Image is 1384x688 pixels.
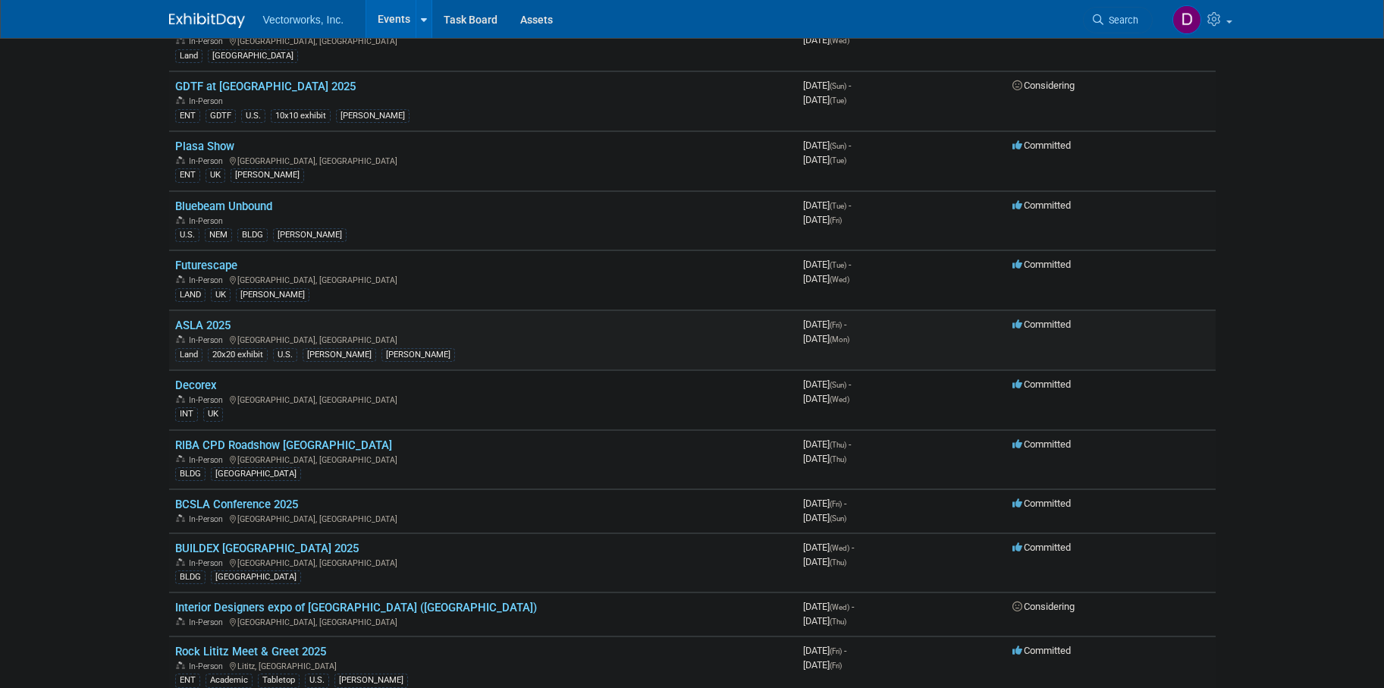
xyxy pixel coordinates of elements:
[1012,199,1071,211] span: Committed
[803,615,846,627] span: [DATE]
[175,259,237,272] a: Futurescape
[206,674,253,687] div: Academic
[1012,379,1071,390] span: Committed
[175,333,791,345] div: [GEOGRAPHIC_DATA], [GEOGRAPHIC_DATA]
[1012,438,1071,450] span: Committed
[830,261,846,269] span: (Tue)
[271,109,331,123] div: 10x10 exhibit
[830,321,842,329] span: (Fri)
[830,544,849,552] span: (Wed)
[336,109,410,123] div: [PERSON_NAME]
[1012,542,1071,553] span: Committed
[1012,319,1071,330] span: Committed
[175,393,791,405] div: [GEOGRAPHIC_DATA], [GEOGRAPHIC_DATA]
[176,96,185,104] img: In-Person Event
[189,335,228,345] span: In-Person
[803,659,842,671] span: [DATE]
[175,453,791,465] div: [GEOGRAPHIC_DATA], [GEOGRAPHIC_DATA]
[830,202,846,210] span: (Tue)
[175,645,326,658] a: Rock Lititz Meet & Greet 2025
[236,288,309,302] div: [PERSON_NAME]
[189,558,228,568] span: In-Person
[803,94,846,105] span: [DATE]
[1012,645,1071,656] span: Committed
[176,617,185,625] img: In-Person Event
[175,601,537,614] a: Interior Designers expo of [GEOGRAPHIC_DATA] ([GEOGRAPHIC_DATA])
[175,512,791,524] div: [GEOGRAPHIC_DATA], [GEOGRAPHIC_DATA]
[305,674,329,687] div: U.S.
[175,407,198,421] div: INT
[231,168,304,182] div: [PERSON_NAME]
[176,455,185,463] img: In-Person Event
[1012,601,1075,612] span: Considering
[830,558,846,567] span: (Thu)
[830,647,842,655] span: (Fri)
[844,319,846,330] span: -
[803,498,846,509] span: [DATE]
[830,514,846,523] span: (Sun)
[803,556,846,567] span: [DATE]
[211,467,301,481] div: [GEOGRAPHIC_DATA]
[175,438,392,452] a: RIBA CPD Roadshow [GEOGRAPHIC_DATA]
[830,603,849,611] span: (Wed)
[803,80,851,91] span: [DATE]
[175,467,206,481] div: BLDG
[175,498,298,511] a: BCSLA Conference 2025
[175,570,206,584] div: BLDG
[263,14,344,26] span: Vectorworks, Inc.
[175,199,272,213] a: Bluebeam Unbound
[189,455,228,465] span: In-Person
[175,80,356,93] a: GDTF at [GEOGRAPHIC_DATA] 2025
[844,498,846,509] span: -
[381,348,455,362] div: [PERSON_NAME]
[830,335,849,344] span: (Mon)
[803,259,851,270] span: [DATE]
[849,259,851,270] span: -
[803,273,849,284] span: [DATE]
[189,96,228,106] span: In-Person
[830,661,842,670] span: (Fri)
[803,542,854,553] span: [DATE]
[849,140,851,151] span: -
[803,379,851,390] span: [DATE]
[208,348,268,362] div: 20x20 exhibit
[176,36,185,44] img: In-Person Event
[176,275,185,283] img: In-Person Event
[189,617,228,627] span: In-Person
[849,80,851,91] span: -
[1083,7,1153,33] a: Search
[175,659,791,671] div: Lititz, [GEOGRAPHIC_DATA]
[803,438,851,450] span: [DATE]
[175,154,791,166] div: [GEOGRAPHIC_DATA], [GEOGRAPHIC_DATA]
[334,674,408,687] div: [PERSON_NAME]
[803,645,846,656] span: [DATE]
[844,645,846,656] span: -
[203,407,223,421] div: UK
[176,514,185,522] img: In-Person Event
[176,661,185,669] img: In-Person Event
[803,393,849,404] span: [DATE]
[175,348,202,362] div: Land
[1172,5,1201,34] img: Donna Gail Spencer
[189,514,228,524] span: In-Person
[189,661,228,671] span: In-Person
[189,156,228,166] span: In-Person
[803,140,851,151] span: [DATE]
[241,109,265,123] div: U.S.
[175,140,234,153] a: Plasa Show
[175,34,791,46] div: [GEOGRAPHIC_DATA], [GEOGRAPHIC_DATA]
[175,288,206,302] div: LAND
[208,49,298,63] div: [GEOGRAPHIC_DATA]
[803,333,849,344] span: [DATE]
[803,214,842,225] span: [DATE]
[830,216,842,225] span: (Fri)
[211,570,301,584] div: [GEOGRAPHIC_DATA]
[830,156,846,165] span: (Tue)
[176,335,185,343] img: In-Person Event
[175,168,200,182] div: ENT
[830,142,846,150] span: (Sun)
[830,82,846,90] span: (Sun)
[849,438,851,450] span: -
[803,199,851,211] span: [DATE]
[803,512,846,523] span: [DATE]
